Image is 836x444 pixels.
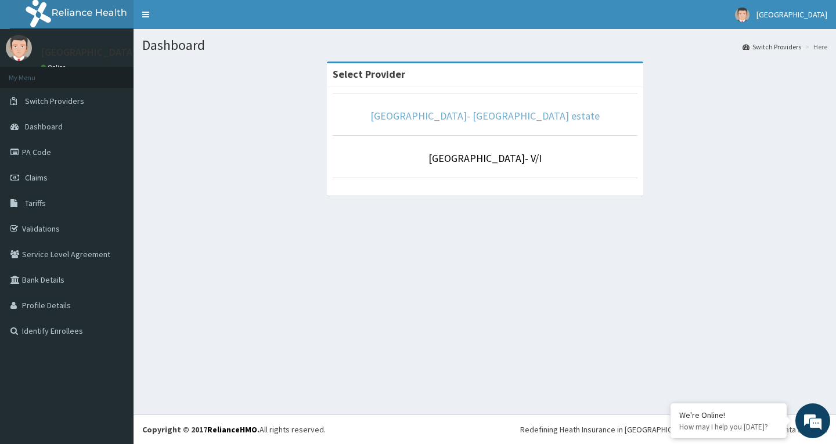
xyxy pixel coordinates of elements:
h1: Dashboard [142,38,827,53]
p: [GEOGRAPHIC_DATA] [41,47,136,57]
span: Tariffs [25,198,46,208]
span: Switch Providers [25,96,84,106]
div: Redefining Heath Insurance in [GEOGRAPHIC_DATA] using Telemedicine and Data Science! [520,424,827,435]
footer: All rights reserved. [134,414,836,444]
img: User Image [6,35,32,61]
span: Dashboard [25,121,63,132]
a: [GEOGRAPHIC_DATA]- V/I [428,151,542,165]
img: User Image [735,8,749,22]
div: We're Online! [679,410,778,420]
span: [GEOGRAPHIC_DATA] [756,9,827,20]
a: Switch Providers [743,42,801,52]
li: Here [802,42,827,52]
strong: Copyright © 2017 . [142,424,260,435]
span: Claims [25,172,48,183]
a: Online [41,63,69,71]
a: [GEOGRAPHIC_DATA]- [GEOGRAPHIC_DATA] estate [370,109,600,122]
p: How may I help you today? [679,422,778,432]
strong: Select Provider [333,67,405,81]
a: RelianceHMO [207,424,257,435]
